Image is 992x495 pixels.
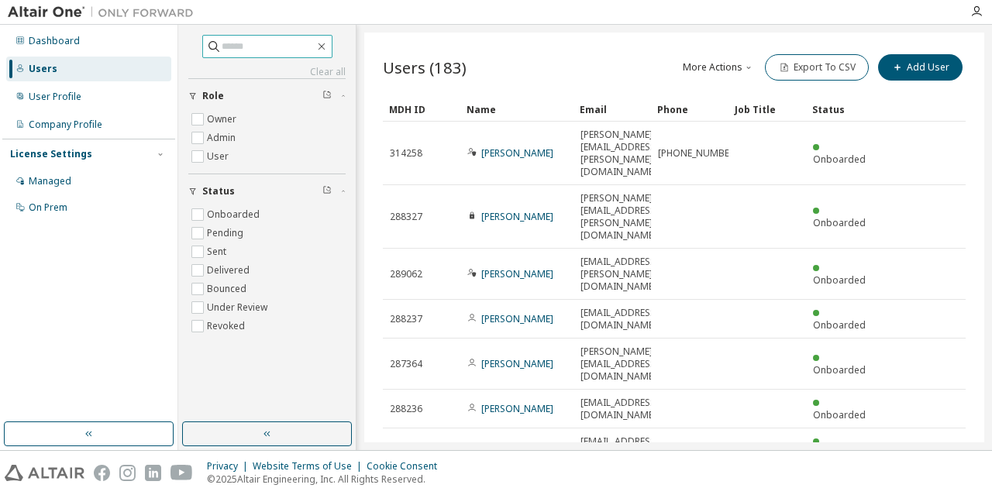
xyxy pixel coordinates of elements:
label: Sent [207,242,229,261]
div: Privacy [207,460,253,473]
img: instagram.svg [119,465,136,481]
button: More Actions [681,54,756,81]
div: Status [812,97,877,122]
label: Onboarded [207,205,263,224]
span: Clear filter [322,90,332,102]
label: Owner [207,110,239,129]
div: Company Profile [29,119,102,131]
a: [PERSON_NAME] [481,441,553,454]
span: 289062 [390,268,422,280]
span: 288236 [390,403,422,415]
span: 288327 [390,211,422,223]
span: 314258 [390,147,422,160]
span: Onboarded [813,318,866,332]
div: License Settings [10,148,92,160]
label: Delivered [207,261,253,280]
button: Status [188,174,346,208]
img: youtube.svg [170,465,193,481]
div: User Profile [29,91,81,103]
span: [PERSON_NAME][EMAIL_ADDRESS][DOMAIN_NAME] [580,345,659,383]
div: Name [467,97,567,122]
span: Role [202,90,224,102]
span: Status [202,185,235,198]
span: Users (183) [383,57,467,78]
a: [PERSON_NAME] [481,146,553,160]
a: [PERSON_NAME] [481,267,553,280]
span: 289213 [390,442,422,454]
div: Users [29,63,57,75]
label: Bounced [207,280,250,298]
span: [EMAIL_ADDRESS][DOMAIN_NAME] [580,397,659,421]
span: Onboarded [813,216,866,229]
button: Role [188,79,346,113]
span: [EMAIL_ADDRESS][DOMAIN_NAME] [580,307,659,332]
div: Website Terms of Use [253,460,367,473]
span: Clear filter [322,185,332,198]
a: [PERSON_NAME] [481,402,553,415]
a: [PERSON_NAME] [481,210,553,223]
span: [PHONE_NUMBER] [658,147,738,160]
span: [PERSON_NAME][EMAIL_ADDRESS][PERSON_NAME][DOMAIN_NAME] [580,129,659,178]
label: Admin [207,129,239,147]
span: Onboarded [813,363,866,376]
div: Dashboard [29,35,80,47]
div: Managed [29,175,71,187]
img: facebook.svg [94,465,110,481]
img: altair_logo.svg [5,465,84,481]
img: linkedin.svg [145,465,161,481]
div: Job Title [735,97,800,122]
span: [EMAIL_ADDRESS][DOMAIN_NAME] [580,435,659,460]
div: Cookie Consent [367,460,446,473]
span: 287364 [390,358,422,370]
span: Onboarded [813,153,866,166]
span: Onboarded [813,408,866,421]
label: User [207,147,232,166]
p: © 2025 Altair Engineering, Inc. All Rights Reserved. [207,473,446,486]
label: Under Review [207,298,270,317]
span: [EMAIL_ADDRESS][PERSON_NAME][DOMAIN_NAME] [580,256,659,293]
div: Phone [657,97,722,122]
div: MDH ID [389,97,454,122]
button: Export To CSV [765,54,869,81]
button: Add User [878,54,963,81]
img: Altair One [8,5,201,20]
span: [PERSON_NAME][EMAIL_ADDRESS][PERSON_NAME][DOMAIN_NAME] [580,192,659,242]
span: Onboarded [813,273,866,287]
label: Pending [207,224,246,242]
a: [PERSON_NAME] [481,312,553,325]
div: On Prem [29,201,67,214]
label: Revoked [207,317,248,335]
a: Clear all [188,66,346,78]
span: 288237 [390,313,422,325]
div: Email [580,97,645,122]
a: [PERSON_NAME] [481,357,553,370]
